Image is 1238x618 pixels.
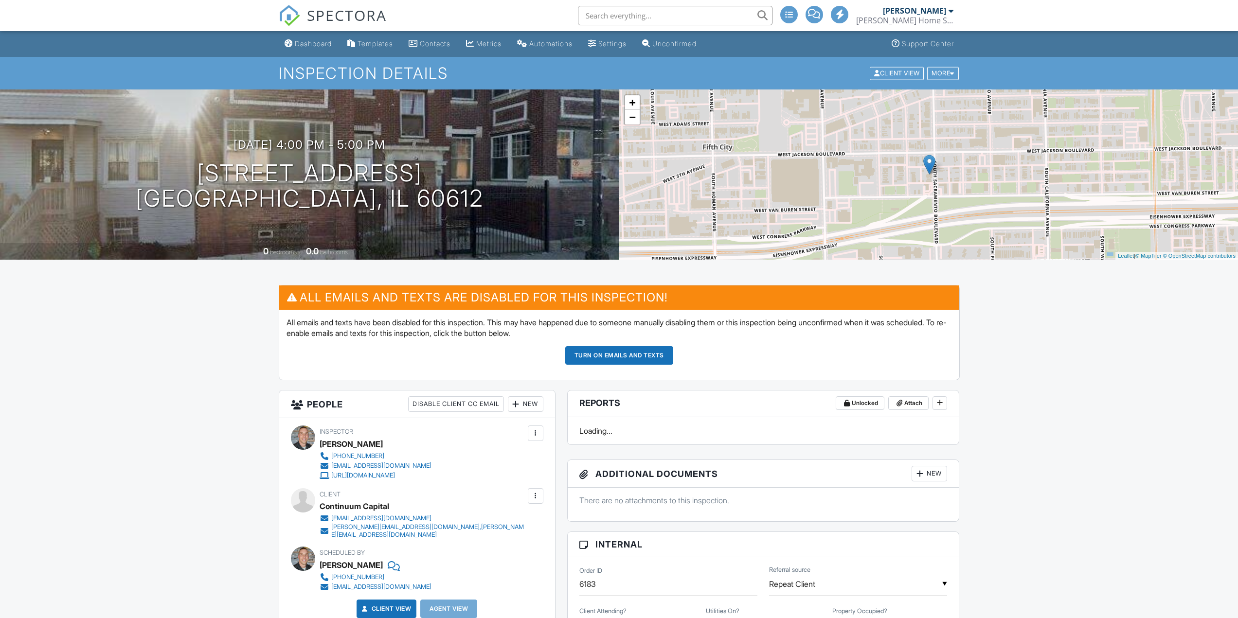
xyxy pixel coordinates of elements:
img: The Best Home Inspection Software - Spectora [279,5,300,26]
div: Support Center [902,39,954,48]
a: Contacts [405,35,454,53]
div: Client View [870,67,924,80]
a: [EMAIL_ADDRESS][DOMAIN_NAME] [320,513,525,523]
div: New [912,466,947,481]
div: Templates [358,39,393,48]
a: [PHONE_NUMBER] [320,451,431,461]
div: 0.0 [306,246,319,256]
label: Utilities On? [706,607,739,616]
a: Settings [584,35,630,53]
div: 0 [263,246,269,256]
h1: [STREET_ADDRESS] [GEOGRAPHIC_DATA], IL 60612 [136,160,484,212]
a: Metrics [462,35,505,53]
h3: Additional Documents [568,460,959,488]
div: Rojek Home Services [856,16,953,25]
h3: People [279,390,555,418]
span: Inspector [320,428,353,435]
div: [PHONE_NUMBER] [331,452,384,460]
div: [EMAIL_ADDRESS][DOMAIN_NAME] [331,462,431,470]
a: © OpenStreetMap contributors [1163,253,1236,259]
div: Metrics [476,39,502,48]
a: Zoom out [625,110,640,124]
div: Continuum Capital [320,499,389,513]
div: [PERSON_NAME] [883,6,946,16]
span: Scheduled By [320,549,365,556]
label: Property Occupied? [832,607,887,616]
a: Automations (Advanced) [513,35,576,53]
div: [EMAIL_ADDRESS][DOMAIN_NAME] [331,583,431,591]
div: Disable Client CC Email [408,396,504,412]
a: Client View [360,604,412,614]
a: [EMAIL_ADDRESS][DOMAIN_NAME] [320,461,431,471]
a: © MapTiler [1135,253,1162,259]
div: [PHONE_NUMBER] [331,573,384,581]
p: All emails and texts have been disabled for this inspection. This may have happened due to someon... [287,317,952,339]
p: There are no attachments to this inspection. [579,495,948,506]
label: Order ID [579,566,602,575]
h3: All emails and texts are disabled for this inspection! [279,285,959,309]
a: Templates [343,35,397,53]
button: Turn on emails and texts [565,346,673,365]
a: Support Center [888,35,958,53]
a: Leaflet [1118,253,1134,259]
span: Client [320,491,341,498]
div: [PERSON_NAME][EMAIL_ADDRESS][DOMAIN_NAME],[PERSON_NAME][EMAIL_ADDRESS][DOMAIN_NAME] [331,523,525,539]
a: [EMAIL_ADDRESS][DOMAIN_NAME] [320,582,431,592]
div: Unconfirmed [652,39,697,48]
a: Dashboard [281,35,336,53]
a: Client View [869,69,926,76]
a: Zoom in [625,95,640,110]
div: Settings [598,39,627,48]
a: [PERSON_NAME][EMAIL_ADDRESS][DOMAIN_NAME],[PERSON_NAME][EMAIL_ADDRESS][DOMAIN_NAME] [320,523,525,539]
div: More [927,67,959,80]
input: Search everything... [578,6,772,25]
div: Automations [529,39,573,48]
div: Contacts [420,39,450,48]
a: SPECTORA [279,13,387,34]
div: [PERSON_NAME] [320,558,383,572]
label: Client Attending? [579,607,627,616]
a: Unconfirmed [638,35,700,53]
div: New [508,396,543,412]
div: [URL][DOMAIN_NAME] [331,472,395,479]
h3: Internal [568,532,959,557]
div: Dashboard [295,39,332,48]
h1: Inspection Details [279,65,960,82]
label: Referral source [769,565,810,574]
span: SPECTORA [307,5,387,25]
span: bathrooms [320,248,348,256]
h3: [DATE] 4:00 pm - 5:00 pm [233,138,385,151]
div: | [1115,252,1238,260]
div: [PERSON_NAME] [320,437,383,451]
a: [URL][DOMAIN_NAME] [320,471,431,480]
span: bedrooms [270,248,297,256]
a: [PHONE_NUMBER] [320,572,431,582]
div: [EMAIL_ADDRESS][DOMAIN_NAME] [331,514,431,522]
